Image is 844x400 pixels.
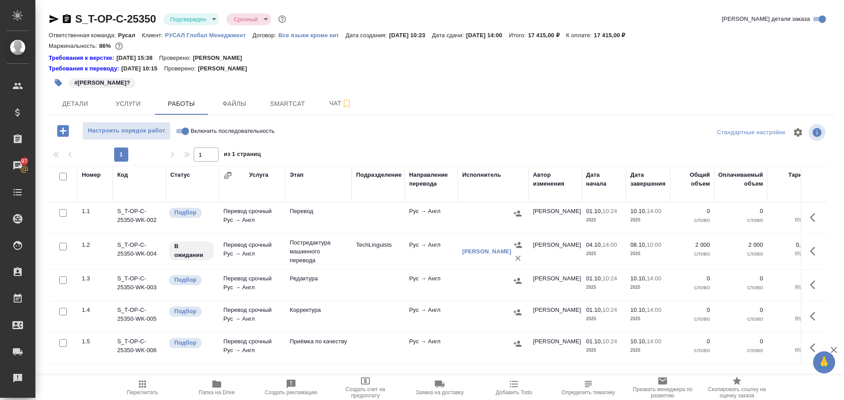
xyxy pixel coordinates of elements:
[630,338,647,345] p: 10.10,
[511,207,524,220] button: Назначить
[772,315,807,323] p: RUB
[266,98,309,109] span: Smartcat
[61,14,72,24] button: Скопировать ссылку
[630,249,666,258] p: 2025
[174,338,196,347] p: Подбор
[198,64,253,73] p: [PERSON_NAME]
[345,32,389,39] p: Дата создания:
[290,274,347,283] p: Редактура
[352,236,405,267] td: TechLinguists
[719,283,763,292] p: слово
[719,274,763,283] p: 0
[49,43,99,49] p: Маржинальность:
[74,78,130,87] p: #[PERSON_NAME]?
[772,283,807,292] p: RUB
[107,98,150,109] span: Услуги
[164,64,198,73] p: Проверено:
[99,43,113,49] p: 86%
[389,32,432,39] p: [DATE] 10:23
[675,274,710,283] p: 0
[276,13,288,25] button: Доп статусы указывают на важность/срочность заказа
[159,54,193,62] p: Проверено:
[675,283,710,292] p: слово
[809,124,827,141] span: Посмотреть информацию
[219,236,285,267] td: Перевод срочный Рус → Англ
[87,126,166,136] span: Настроить порядок работ
[170,171,190,179] div: Статус
[817,353,832,372] span: 🙏
[49,64,121,73] a: Требования к переводу:
[168,337,215,349] div: Можно подбирать исполнителей
[290,306,347,315] p: Корректура
[719,337,763,346] p: 0
[529,301,582,332] td: [PERSON_NAME]
[630,283,666,292] p: 2025
[511,306,524,319] button: Назначить
[82,122,171,140] button: Настроить порядок работ
[82,171,101,179] div: Номер
[586,338,602,345] p: 01.10,
[772,216,807,225] p: RUB
[586,275,602,282] p: 01.10,
[219,202,285,233] td: Перевод срочный Рус → Англ
[675,337,710,346] p: 0
[49,32,118,39] p: Ответственная команда:
[719,241,763,249] p: 2 000
[630,346,666,355] p: 2025
[2,155,33,177] a: 97
[722,15,810,23] span: [PERSON_NAME] детали заказа
[405,364,458,395] td: Рус → Англ
[16,157,33,166] span: 97
[290,337,347,346] p: Приёмка по качеству
[647,208,661,214] p: 14:00
[118,32,142,39] p: Русал
[511,274,524,287] button: Назначить
[586,315,621,323] p: 2025
[529,270,582,301] td: [PERSON_NAME]
[586,216,621,225] p: 2025
[219,333,285,364] td: Перевод срочный Рус → Англ
[586,307,602,313] p: 01.10,
[163,13,220,25] div: Подтвержден
[630,216,666,225] p: 2025
[675,216,710,225] p: слово
[213,98,256,109] span: Файлы
[602,241,617,248] p: 14:00
[630,208,647,214] p: 10.10,
[551,375,625,400] button: Чтобы определение сработало, загрузи исходные файлы на странице "файлы" и привяжи проект в SmartCat
[511,337,524,350] button: Назначить
[586,283,621,292] p: 2025
[49,54,116,62] a: Требования к верстке:
[675,249,710,258] p: слово
[647,338,661,345] p: 14:00
[249,171,268,179] div: Услуга
[253,32,279,39] p: Договор:
[117,171,128,179] div: Код
[787,122,809,143] span: Настроить таблицу
[715,126,787,140] div: split button
[602,208,617,214] p: 10:24
[49,14,59,24] button: Скопировать ссылку для ЯМессенджера
[356,171,402,179] div: Подразделение
[121,64,164,73] p: [DATE] 10:15
[719,216,763,225] p: слово
[174,242,208,260] p: В ожидании
[772,306,807,315] p: 0
[75,13,156,25] a: S_T-OP-C-25350
[772,274,807,283] p: 0
[772,207,807,216] p: 0
[630,275,647,282] p: 10.10,
[566,32,594,39] p: К оплате:
[51,122,75,140] button: Добавить работу
[405,301,458,332] td: Рус → Англ
[82,241,108,249] div: 1.2
[165,31,253,39] a: РУСАЛ Глобал Менеджмент
[165,32,253,39] p: РУСАЛ Глобал Менеджмент
[168,274,215,286] div: Можно подбирать исполнителей
[168,306,215,318] div: Можно подбирать исполнителей
[630,307,647,313] p: 10.10,
[432,32,466,39] p: Дата сдачи:
[647,307,661,313] p: 14:00
[113,270,166,301] td: S_T-OP-C-25350-WK-003
[224,149,261,162] span: из 1 страниц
